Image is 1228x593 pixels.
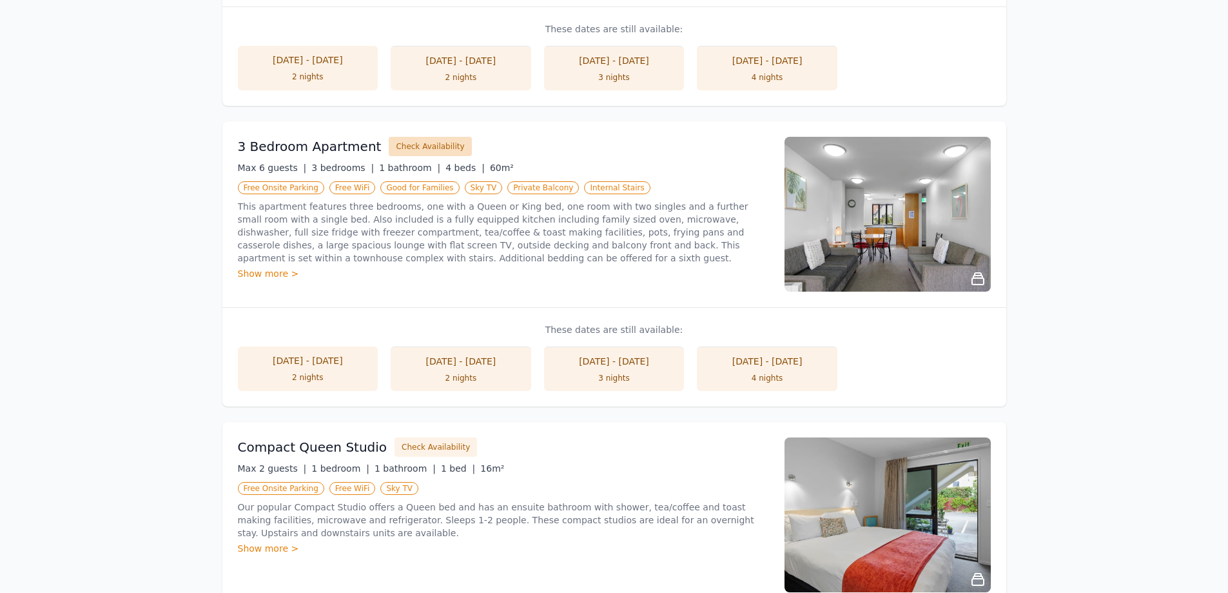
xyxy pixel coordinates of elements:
span: 1 bed | [441,463,475,474]
div: [DATE] - [DATE] [404,54,518,67]
button: Check Availability [395,437,477,457]
div: 2 nights [404,72,518,83]
span: Max 6 guests | [238,163,307,173]
div: [DATE] - [DATE] [404,355,518,368]
span: Free WiFi [329,482,376,495]
p: This apartment features three bedrooms, one with a Queen or King bed, one room with two singles a... [238,200,769,265]
div: 3 nights [557,373,672,383]
div: [DATE] - [DATE] [251,354,365,367]
div: 4 nights [710,72,824,83]
p: These dates are still available: [238,323,991,336]
span: 3 bedrooms | [311,163,374,173]
div: [DATE] - [DATE] [557,54,672,67]
span: Private Balcony [507,181,579,194]
span: 60m² [490,163,514,173]
div: [DATE] - [DATE] [710,355,824,368]
div: 2 nights [404,373,518,383]
span: Sky TV [465,181,503,194]
div: Show more > [238,542,769,555]
span: Sky TV [380,482,418,495]
div: [DATE] - [DATE] [710,54,824,67]
span: Good for Families [380,181,459,194]
div: 4 nights [710,373,824,383]
div: [DATE] - [DATE] [251,54,365,66]
div: 3 nights [557,72,672,83]
div: 2 nights [251,72,365,82]
span: Free Onsite Parking [238,181,324,194]
span: 1 bathroom | [375,463,436,474]
span: 1 bathroom | [379,163,440,173]
span: Free Onsite Parking [238,482,324,495]
span: Free WiFi [329,181,376,194]
span: 4 beds | [445,163,485,173]
button: Check Availability [389,137,471,156]
div: Show more > [238,267,769,280]
span: Internal Stairs [584,181,650,194]
div: 2 nights [251,372,365,383]
span: 16m² [480,463,504,474]
span: Max 2 guests | [238,463,307,474]
h3: 3 Bedroom Apartment [238,137,382,156]
p: These dates are still available: [238,23,991,35]
h3: Compact Queen Studio [238,438,387,456]
span: 1 bedroom | [311,463,369,474]
p: Our popular Compact Studio offers a Queen bed and has an ensuite bathroom with shower, tea/coffee... [238,501,769,539]
div: [DATE] - [DATE] [557,355,672,368]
